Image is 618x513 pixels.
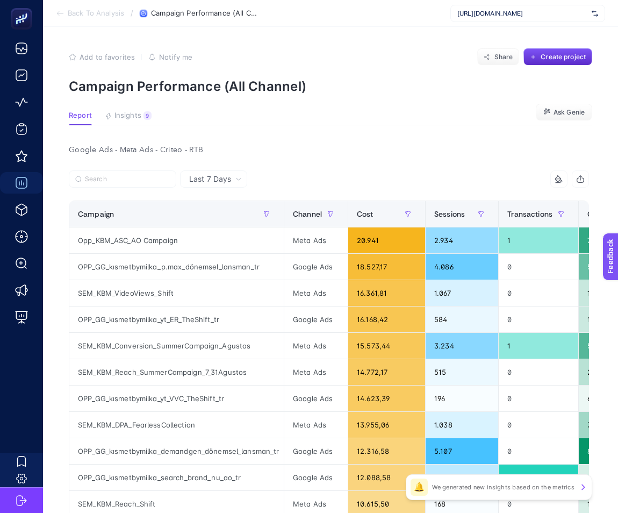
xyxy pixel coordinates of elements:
[131,9,133,17] span: /
[494,53,513,61] span: Share
[143,111,152,120] div: 9
[159,53,192,61] span: Notify me
[60,142,598,158] div: Google Ads - Meta Ads - Criteo - RTB
[499,280,578,306] div: 0
[148,53,192,61] button: Notify me
[434,210,465,218] span: Sessions
[69,227,284,253] div: Opp_KBM_ASC_AO Campaign
[507,210,552,218] span: Transactions
[554,108,585,117] span: Ask Genie
[284,307,348,332] div: Google Ads
[348,254,425,280] div: 18.527,17
[457,9,587,18] span: [URL][DOMAIN_NAME]
[499,333,578,359] div: 1
[69,438,284,464] div: OPP_GG_kısmetbymilka_demandgen_dönemsel_lansman_tr
[284,412,348,438] div: Meta Ads
[69,333,284,359] div: SEM_KBM_Conversion_SummerCampaign_Agustos
[68,9,124,18] span: Back To Analysis
[592,8,598,19] img: svg%3e
[69,254,284,280] div: OPP_GG_kısmetbymilka_p.max_dönemsel_lansman_tr
[284,386,348,411] div: Google Ads
[426,465,498,490] div: 1.781
[426,333,498,359] div: 3.234
[587,210,608,218] span: Clicks
[348,465,425,490] div: 12.088,58
[426,307,498,332] div: 584
[284,254,348,280] div: Google Ads
[151,9,258,18] span: Campaign Performance (All Channel)
[69,359,284,385] div: SEM_KBM_Reach_SummerCampaign_7_31Agustos
[426,386,498,411] div: 196
[426,412,498,438] div: 1.038
[357,210,373,218] span: Cost
[6,3,41,12] span: Feedback
[541,53,586,61] span: Create project
[348,386,425,411] div: 14.623,39
[426,438,498,464] div: 5.107
[426,359,498,385] div: 515
[348,438,425,464] div: 12.316,58
[69,79,592,94] p: Campaign Performance (All Channel)
[69,412,284,438] div: SEM_KBM_DPA_FearlessCollection
[426,254,498,280] div: 4.086
[78,210,114,218] span: Campaign
[348,412,425,438] div: 13.955,06
[499,412,578,438] div: 0
[284,280,348,306] div: Meta Ads
[284,227,348,253] div: Meta Ads
[284,438,348,464] div: Google Ads
[426,227,498,253] div: 2.934
[477,48,519,66] button: Share
[69,307,284,332] div: OPP_GG_kısmetbymilka_yt_ER_TheShift_tr
[69,465,284,490] div: OPP_GG_kısmetbymilka_search_brand_nu_ao_tr
[499,227,578,253] div: 1
[69,111,92,120] span: Report
[348,359,425,385] div: 14.772,17
[499,465,578,490] div: 2
[499,386,578,411] div: 0
[499,307,578,332] div: 0
[348,280,425,306] div: 16.361,81
[114,111,141,120] span: Insights
[69,280,284,306] div: SEM_KBM_VideoViews_Shift
[69,386,284,411] div: OPP_GG_kısmetbymilka_yt_VVC_TheShift_tr
[189,174,231,184] span: Last 7 Days
[80,53,135,61] span: Add to favorites
[499,359,578,385] div: 0
[284,359,348,385] div: Meta Ads
[348,333,425,359] div: 15.573,44
[85,175,170,183] input: Search
[348,227,425,253] div: 20.941
[284,465,348,490] div: Google Ads
[426,280,498,306] div: 1.067
[411,479,428,496] div: 🔔
[348,307,425,332] div: 16.168,42
[536,104,592,121] button: Ask Genie
[293,210,322,218] span: Channel
[499,438,578,464] div: 0
[69,53,135,61] button: Add to favorites
[432,483,574,491] p: We generated new insights based on the metrics
[284,333,348,359] div: Meta Ads
[523,48,592,66] button: Create project
[499,254,578,280] div: 0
